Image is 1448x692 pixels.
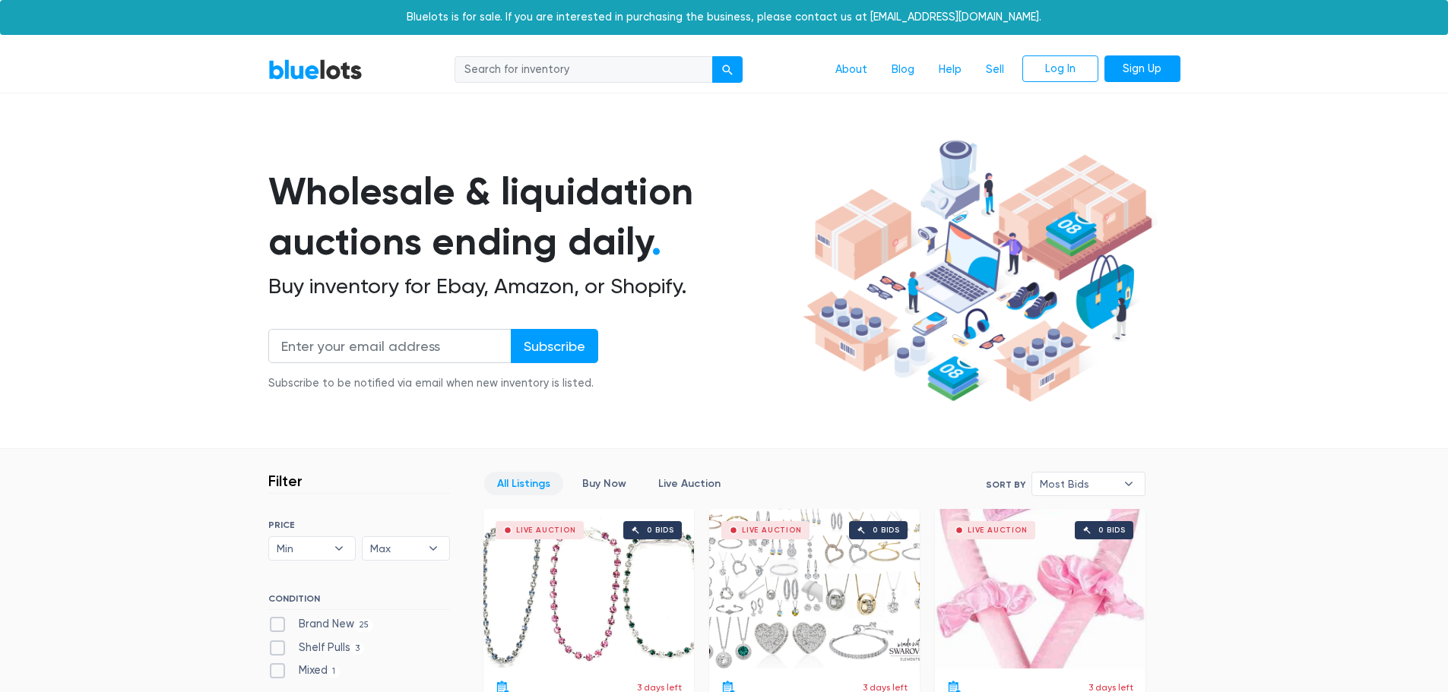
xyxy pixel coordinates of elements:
[511,329,598,363] input: Subscribe
[268,329,512,363] input: Enter your email address
[645,472,734,495] a: Live Auction
[986,478,1025,491] label: Sort By
[268,166,797,267] h1: Wholesale & liquidation auctions ending daily
[1113,472,1145,495] b: ▾
[370,537,420,560] span: Max
[1022,55,1098,83] a: Log In
[483,509,694,668] a: Live Auction 0 bids
[328,666,341,678] span: 1
[797,133,1158,409] img: hero-ee84e7d0318cb26816c560f6b4441b76977f77a177738b4e94f68c95b2b83dbb.png
[323,537,355,560] b: ▾
[268,375,598,392] div: Subscribe to be notified via email when new inventory is listed.
[742,526,802,534] div: Live Auction
[647,526,674,534] div: 0 bids
[417,537,449,560] b: ▾
[1104,55,1180,83] a: Sign Up
[455,56,713,84] input: Search for inventory
[569,472,639,495] a: Buy Now
[268,616,374,633] label: Brand New
[268,520,450,530] h6: PRICE
[968,526,1028,534] div: Live Auction
[354,619,374,631] span: 25
[974,55,1016,84] a: Sell
[268,593,450,610] h6: CONDITION
[1098,526,1126,534] div: 0 bids
[350,643,365,655] span: 3
[516,526,576,534] div: Live Auction
[873,526,900,534] div: 0 bids
[1040,472,1116,495] span: Most Bids
[935,509,1145,668] a: Live Auction 0 bids
[927,55,974,84] a: Help
[484,472,563,495] a: All Listings
[823,55,879,84] a: About
[268,640,365,656] label: Shelf Pulls
[651,219,661,264] span: .
[268,662,341,679] label: Mixed
[268,273,797,299] h2: Buy inventory for Ebay, Amazon, or Shopify.
[709,509,920,668] a: Live Auction 0 bids
[268,58,363,81] a: BlueLots
[268,472,303,490] h3: Filter
[879,55,927,84] a: Blog
[277,537,327,560] span: Min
